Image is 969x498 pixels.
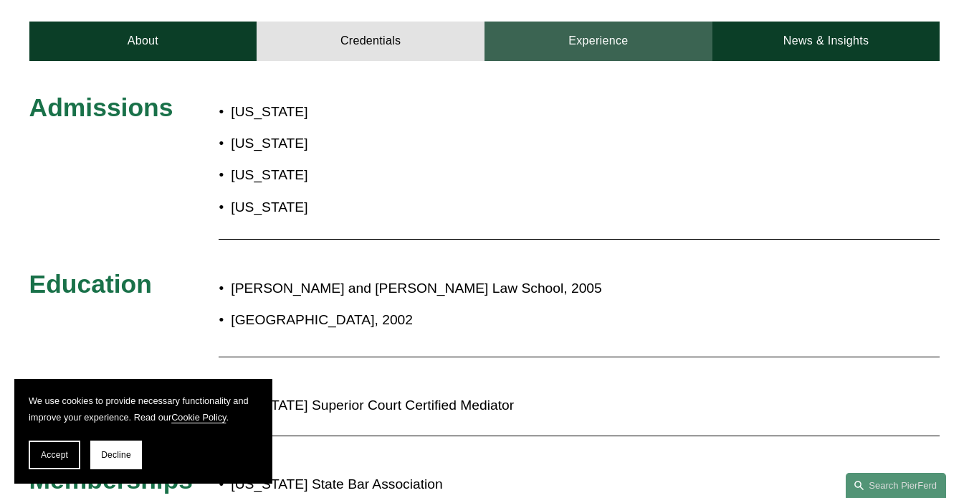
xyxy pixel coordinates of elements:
[231,276,826,301] p: [PERSON_NAME] and [PERSON_NAME] Law School, 2005
[29,393,258,426] p: We use cookies to provide necessary functionality and improve your experience. Read our .
[29,441,80,469] button: Accept
[257,22,484,61] a: Credentials
[231,308,826,333] p: [GEOGRAPHIC_DATA], 2002
[712,22,940,61] a: News & Insights
[484,22,712,61] a: Experience
[171,412,226,423] a: Cookie Policy
[14,379,272,484] section: Cookie banner
[231,100,560,125] p: [US_STATE]
[846,473,946,498] a: Search this site
[41,450,68,460] span: Accept
[90,441,142,469] button: Decline
[231,393,826,418] p: [US_STATE] Superior Court Certified Mediator
[29,22,257,61] a: About
[231,163,560,188] p: [US_STATE]
[231,472,826,497] p: [US_STATE] State Bar Association
[29,270,152,299] span: Education
[101,450,131,460] span: Decline
[231,195,560,220] p: [US_STATE]
[29,93,173,122] span: Admissions
[231,131,560,156] p: [US_STATE]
